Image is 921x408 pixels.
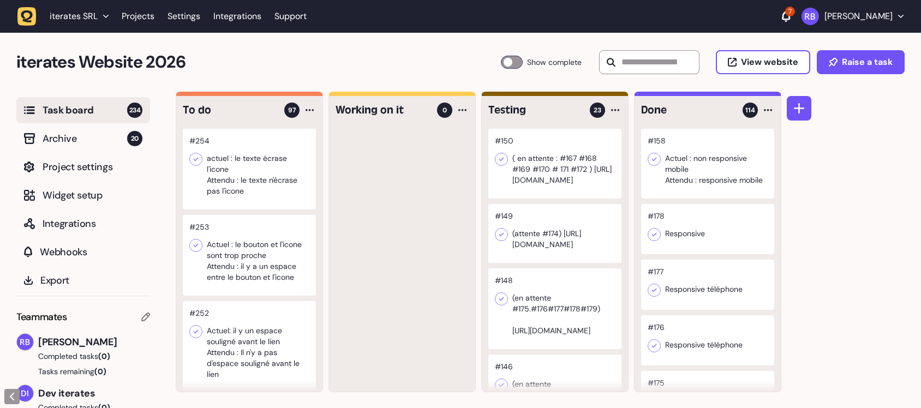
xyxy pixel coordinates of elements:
span: 20 [127,131,142,146]
span: Webhooks [40,244,142,260]
span: View website [741,58,798,67]
button: Webhooks [16,239,150,265]
h4: Testing [488,103,582,118]
img: Rodolphe Balay [802,8,819,25]
span: 23 [594,105,601,115]
button: Integrations [16,211,150,237]
span: (0) [94,367,106,376]
span: Raise a task [842,58,893,67]
span: 234 [127,103,142,118]
button: View website [716,50,810,74]
h4: Done [641,103,735,118]
button: Raise a task [817,50,905,74]
button: Completed tasks(0) [16,351,141,362]
span: (0) [98,351,110,361]
a: Projects [122,7,154,26]
button: Tasks remaining(0) [16,366,150,377]
h4: To do [183,103,277,118]
span: Project settings [43,159,142,175]
div: 7 [785,7,795,16]
button: Export [16,267,150,293]
span: iterates SRL [50,11,98,22]
button: Project settings [16,154,150,180]
button: Archive20 [16,125,150,152]
span: Export [40,273,142,288]
a: Integrations [213,7,261,26]
button: Task board234 [16,97,150,123]
p: [PERSON_NAME] [824,11,893,22]
iframe: LiveChat chat widget [870,357,916,403]
span: Integrations [43,216,142,231]
span: Teammates [16,309,67,325]
a: Support [274,11,307,22]
span: Task board [43,103,127,118]
button: Widget setup [16,182,150,208]
span: Show complete [527,56,582,69]
span: Archive [43,131,127,146]
img: Rodolphe Balay [17,334,33,350]
button: iterates SRL [17,7,115,26]
h2: iterates Website 2026 [16,49,501,75]
span: 114 [745,105,755,115]
button: [PERSON_NAME] [802,8,904,25]
a: Settings [168,7,200,26]
img: Dev iterates [17,385,33,401]
span: 97 [288,105,296,115]
span: 0 [442,105,447,115]
h4: Working on it [336,103,429,118]
span: Dev iterates [38,386,150,401]
span: Widget setup [43,188,142,203]
span: [PERSON_NAME] [38,334,150,350]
